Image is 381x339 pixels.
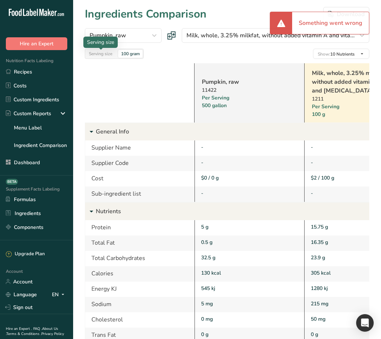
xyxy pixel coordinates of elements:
span: - [201,190,203,197]
button: Show:10 Nutrients [313,49,369,59]
div: Cholesterol [85,312,195,328]
div: 5 g [195,220,304,236]
button: Pumpkin, raw [85,28,162,43]
div: Energy KJ [85,282,195,297]
button: Milk, whole, 3.25% milkfat, without added vitamin A and vita... [182,28,369,43]
a: Privacy Policy [41,331,64,336]
div: 5 mg [195,297,304,312]
a: Terms & Conditions . [6,331,41,336]
div: Supplier Name [85,140,195,156]
a: FAQ . [33,326,42,331]
a: Hire an Expert . [6,326,32,331]
div: Cost [85,171,195,187]
div: 100 gram [118,50,143,58]
div: Per Serving [202,94,278,109]
div: 500 gallon [202,102,278,109]
span: Milk, whole, 3.25% milkfat, without added vitamin A and vita... [186,31,355,40]
div: 32.5 g [195,251,304,266]
div: Calories [85,266,195,282]
div: Protein [85,220,195,236]
div: Download [328,10,365,19]
div: 545 kj [195,282,304,297]
div: Total Fat [85,236,195,251]
div: Serving size [87,38,114,46]
div: EN [52,290,67,299]
div: Open Intercom Messenger [356,314,374,332]
span: 10 Nutrients [318,51,355,57]
a: About Us . [6,326,58,336]
div: 0 mg [195,312,304,328]
div: Sub-ingredient list [85,187,195,202]
div: $0 / 0 g [201,174,299,182]
div: 130 kcal [195,266,304,282]
div: 11422 [202,86,278,94]
div: Serving size [86,50,115,58]
div: Custom Reports [6,110,51,117]
div: - [201,159,299,166]
a: Pumpkin, raw [202,78,278,86]
span: Pumpkin, raw [90,31,126,40]
div: - [201,143,299,151]
a: Language [6,288,37,301]
div: Upgrade Plan [6,251,45,258]
h1: Ingredients Comparison [85,6,207,22]
div: Sodium [85,297,195,312]
div: 0.5 g [195,236,304,251]
div: Total Carbohydrates [85,251,195,266]
span: - [311,190,313,197]
span: Show: [318,51,330,57]
div: Supplier Code [85,156,195,171]
button: Hire an Expert [6,37,67,50]
div: Something went wrong [292,12,369,34]
button: Download [323,7,369,22]
div: BETA [6,179,18,185]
